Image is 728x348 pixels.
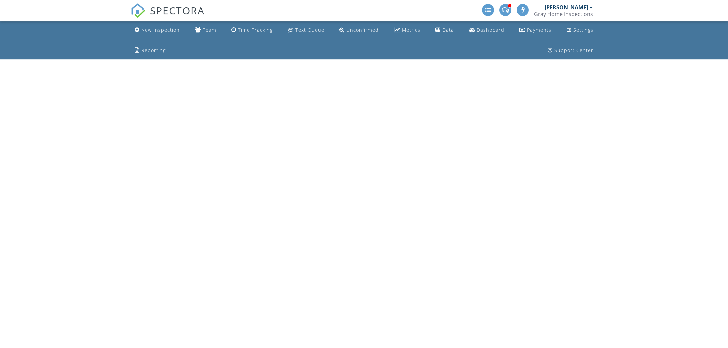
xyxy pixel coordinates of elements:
div: Payments [527,27,551,33]
a: Reporting [132,44,168,57]
a: Settings [564,24,596,36]
a: Time Tracking [229,24,275,36]
img: The Best Home Inspection Software - Spectora [131,3,145,18]
a: SPECTORA [131,9,205,23]
div: [PERSON_NAME] [545,4,588,11]
div: Reporting [141,47,166,53]
a: Dashboard [467,24,507,36]
div: Metrics [402,27,420,33]
div: Text Queue [295,27,324,33]
a: Team [192,24,219,36]
a: Support Center [545,44,596,57]
div: New Inspection [141,27,180,33]
a: Unconfirmed [337,24,381,36]
a: Text Queue [285,24,327,36]
span: SPECTORA [150,3,205,17]
div: Dashboard [477,27,504,33]
a: Payments [517,24,554,36]
div: Data [442,27,454,33]
div: Settings [573,27,593,33]
div: Unconfirmed [346,27,379,33]
a: Data [433,24,457,36]
div: Team [203,27,216,33]
a: New Inspection [132,24,182,36]
div: Time Tracking [238,27,273,33]
a: Metrics [391,24,423,36]
div: Gray Home Inspections [534,11,593,17]
div: Support Center [554,47,593,53]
